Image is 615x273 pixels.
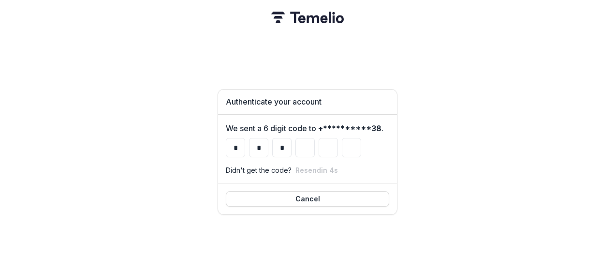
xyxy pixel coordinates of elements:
input: Please enter your pin code [295,138,315,157]
h1: Authenticate your account [226,97,389,106]
input: Please enter your pin code [226,138,245,157]
p: Didn't get the code? [226,165,292,175]
input: Please enter your pin code [342,138,361,157]
input: Please enter your pin code [319,138,338,157]
button: Cancel [226,191,389,207]
button: Resendin 4s [295,166,338,174]
img: Temelio [271,12,344,23]
input: Please enter your pin code [272,138,292,157]
input: Please enter your pin code [249,138,268,157]
label: We sent a 6 digit code to . [226,122,383,134]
